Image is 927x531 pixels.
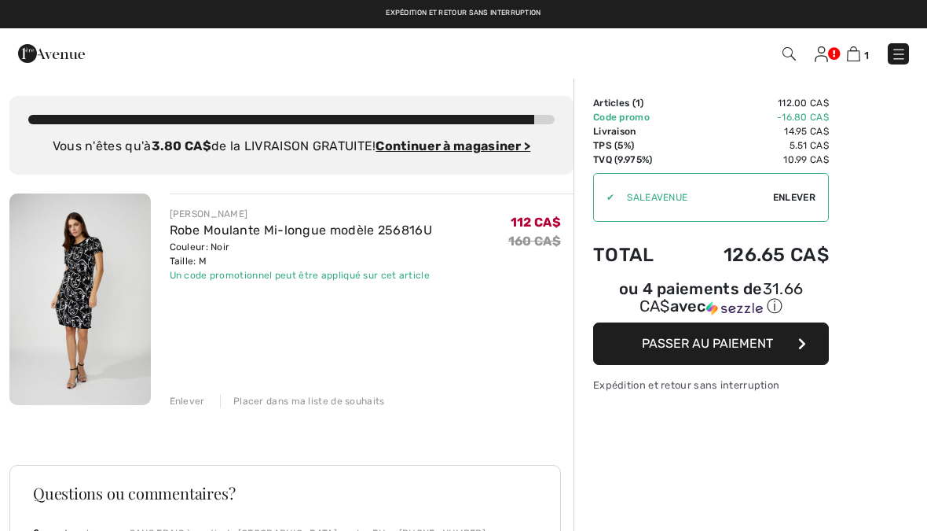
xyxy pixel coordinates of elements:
[593,378,829,393] div: Expédition et retour sans interruption
[680,110,829,124] td: -16.80 CA$
[9,194,151,405] img: Robe Moulante Mi-longue modèle 256816U
[170,223,432,238] a: Robe Moulante Mi-longue modèle 256816U
[170,268,432,282] div: Un code promotionnel peut être appliqué sur cet article
[782,47,796,61] img: Recherche
[18,38,85,69] img: 1ère Avenue
[33,485,537,501] h3: Questions ou commentaires?
[593,138,680,153] td: TPS (5%)
[593,228,680,282] td: Total
[636,98,640,109] span: 1
[152,138,211,153] strong: 3.80 CA$
[680,96,829,110] td: 112.00 CA$
[614,174,773,221] input: Code promo
[847,46,860,61] img: Panier d'achat
[170,207,432,221] div: [PERSON_NAME]
[891,46,907,62] img: Menu
[680,153,829,167] td: 10.99 CA$
[864,50,869,61] span: 1
[639,279,804,315] span: 31.66 CA$
[593,323,829,365] button: Passer au paiement
[18,45,85,60] a: 1ère Avenue
[847,44,869,63] a: 1
[593,282,829,317] div: ou 4 paiements de avec
[220,394,385,408] div: Placer dans ma liste de souhaits
[593,153,680,167] td: TVQ (9.975%)
[706,301,763,315] img: Sezzle
[511,215,561,230] span: 112 CA$
[642,336,773,351] span: Passer au paiement
[170,240,432,268] div: Couleur: Noir Taille: M
[593,282,829,323] div: ou 4 paiements de31.66 CA$avecSezzle Cliquez pour en savoir plus sur Sezzle
[593,124,680,138] td: Livraison
[170,394,205,408] div: Enlever
[593,96,680,110] td: Articles ( )
[594,190,614,205] div: ✔
[815,46,828,62] img: Mes infos
[28,137,555,156] div: Vous n'êtes qu'à de la LIVRAISON GRATUITE!
[680,138,829,153] td: 5.51 CA$
[508,234,561,249] s: 160 CA$
[593,110,680,124] td: Code promo
[376,138,530,153] a: Continuer à magasiner >
[680,124,829,138] td: 14.95 CA$
[680,228,829,282] td: 126.65 CA$
[773,190,815,205] span: Enlever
